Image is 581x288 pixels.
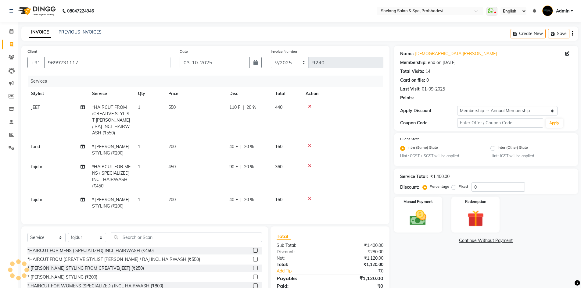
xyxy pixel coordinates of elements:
[490,153,572,159] small: Hint : IGST will be applied
[138,105,140,110] span: 1
[330,261,388,268] div: ₹1,120.00
[111,233,262,242] input: Search or Scan
[27,87,88,101] th: Stylist
[403,199,433,204] label: Manual Payment
[400,68,424,75] div: Total Visits:
[330,255,388,261] div: ₹1,120.00
[422,86,445,92] div: 01-09-2025
[430,184,449,189] label: Percentage
[272,275,330,282] div: Payable:
[226,87,271,101] th: Disc
[272,261,330,268] div: Total:
[426,77,429,84] div: 0
[400,51,414,57] div: Name:
[92,164,131,189] span: *HAIRCUT FOR MENS ( SPECIALIZED) INCL HAIRWASH (₹450)
[556,8,569,14] span: Admin
[27,256,200,263] div: *HAIRCUT FROM (CREATIVE STYLIST [PERSON_NAME] / RAJ INCL HAIRWASH (₹550)
[31,144,40,149] span: farid
[240,164,242,170] span: |
[400,173,428,180] div: Service Total:
[28,76,388,87] div: Services
[67,2,94,20] b: 08047224946
[400,59,427,66] div: Membership:
[88,87,134,101] th: Service
[546,119,563,128] button: Apply
[229,104,240,111] span: 110 F
[27,265,144,272] div: * [PERSON_NAME] STYLING FROM CREATIVE(JEET) (₹250)
[275,144,282,149] span: 160
[92,105,130,136] span: *HAIRCUT FROM (CREATIVE STYLIST [PERSON_NAME] / RAJ INCL HAIRWASH (₹550)
[340,268,388,274] div: ₹0
[400,95,414,101] div: Points:
[240,144,242,150] span: |
[272,255,330,261] div: Net:
[404,208,432,227] img: _cash.svg
[92,144,129,156] span: * [PERSON_NAME] STYLING (₹200)
[400,184,419,190] div: Discount:
[134,87,165,101] th: Qty
[168,197,176,202] span: 200
[168,105,176,110] span: 550
[548,29,569,38] button: Save
[240,197,242,203] span: |
[27,57,45,68] button: +91
[92,197,129,209] span: * [PERSON_NAME] STYLING (₹200)
[244,164,254,170] span: 20 %
[272,268,339,274] a: Add Tip
[59,29,102,35] a: PREVIOUS INVOICES
[44,57,170,68] input: Search by Name/Mobile/Email/Code
[244,144,254,150] span: 20 %
[243,104,244,111] span: |
[31,197,42,202] span: fojdur
[27,49,37,54] label: Client
[229,197,238,203] span: 40 F
[425,68,430,75] div: 14
[168,164,176,169] span: 450
[244,197,254,203] span: 20 %
[302,87,383,101] th: Action
[275,164,282,169] span: 360
[168,144,176,149] span: 200
[415,51,497,57] a: [DEMOGRAPHIC_DATA][PERSON_NAME]
[459,184,468,189] label: Fixed
[430,173,450,180] div: ₹1,400.00
[330,242,388,249] div: ₹1,400.00
[31,164,42,169] span: fojdur
[165,87,226,101] th: Price
[272,249,330,255] div: Discount:
[277,233,291,240] span: Total
[275,105,282,110] span: 440
[16,2,57,20] img: logo
[400,120,457,126] div: Coupon Code
[246,104,256,111] span: 20 %
[271,49,297,54] label: Invoice Number
[428,59,456,66] div: end on [DATE]
[511,29,546,38] button: Create New
[407,145,438,152] label: Intra (Same) State
[272,242,330,249] div: Sub Total:
[29,27,51,38] a: INVOICE
[271,87,302,101] th: Total
[138,197,140,202] span: 1
[138,144,140,149] span: 1
[465,199,486,204] label: Redemption
[229,144,238,150] span: 40 F
[330,249,388,255] div: ₹280.00
[400,86,421,92] div: Last Visit:
[400,108,457,114] div: Apply Discount
[27,247,154,254] div: *HAIRCUT FOR MENS ( SPECIALIZED) INCL HAIRWASH (₹450)
[229,164,238,170] span: 90 F
[462,208,489,229] img: _gift.svg
[27,274,97,280] div: * [PERSON_NAME] STYLING (₹200)
[542,5,553,16] img: Admin
[400,77,425,84] div: Card on file:
[457,118,543,128] input: Enter Offer / Coupon Code
[138,164,140,169] span: 1
[330,275,388,282] div: ₹1,120.00
[31,105,40,110] span: JEET
[180,49,188,54] label: Date
[395,237,577,244] a: Continue Without Payment
[498,145,528,152] label: Inter (Other) State
[275,197,282,202] span: 160
[400,136,420,142] label: Client State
